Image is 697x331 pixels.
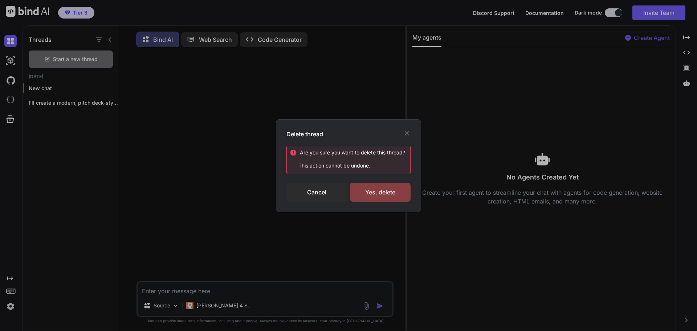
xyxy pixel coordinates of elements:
div: Yes, delete [350,183,411,202]
p: This action cannot be undone. [290,162,410,169]
div: Are you sure you want to delete this ? [300,149,405,156]
h3: Delete thread [286,130,323,138]
span: thread [386,149,403,156]
div: Cancel [286,183,347,202]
